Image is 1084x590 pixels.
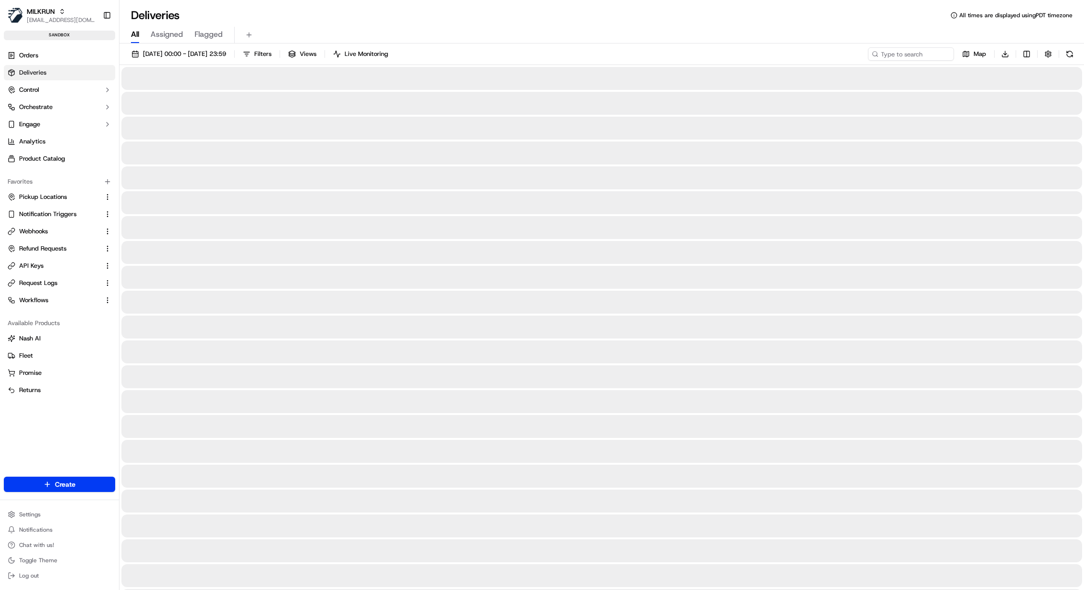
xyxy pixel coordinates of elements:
[4,82,115,98] button: Control
[8,296,100,305] a: Workflows
[19,541,54,549] span: Chat with us!
[8,386,111,394] a: Returns
[19,334,41,343] span: Nash AI
[19,103,53,111] span: Orchestrate
[19,386,41,394] span: Returns
[4,523,115,536] button: Notifications
[4,189,115,205] button: Pickup Locations
[19,86,39,94] span: Control
[4,538,115,552] button: Chat with us!
[958,47,990,61] button: Map
[300,50,316,58] span: Views
[8,351,111,360] a: Fleet
[19,244,66,253] span: Refund Requests
[329,47,392,61] button: Live Monitoring
[4,477,115,492] button: Create
[4,31,115,40] div: sandbox
[19,210,76,219] span: Notification Triggers
[131,29,139,40] span: All
[27,7,55,16] button: MILKRUN
[4,508,115,521] button: Settings
[19,51,38,60] span: Orders
[345,50,388,58] span: Live Monitoring
[4,174,115,189] div: Favorites
[4,554,115,567] button: Toggle Theme
[143,50,226,58] span: [DATE] 00:00 - [DATE] 23:59
[4,569,115,582] button: Log out
[19,193,67,201] span: Pickup Locations
[8,244,100,253] a: Refund Requests
[4,241,115,256] button: Refund Requests
[195,29,223,40] span: Flagged
[4,65,115,80] a: Deliveries
[4,224,115,239] button: Webhooks
[19,369,42,377] span: Promise
[8,210,100,219] a: Notification Triggers
[4,151,115,166] a: Product Catalog
[131,8,180,23] h1: Deliveries
[4,207,115,222] button: Notification Triggers
[4,258,115,273] button: API Keys
[8,334,111,343] a: Nash AI
[19,351,33,360] span: Fleet
[4,48,115,63] a: Orders
[4,275,115,291] button: Request Logs
[19,137,45,146] span: Analytics
[55,480,76,489] span: Create
[4,331,115,346] button: Nash AI
[868,47,954,61] input: Type to search
[4,348,115,363] button: Fleet
[19,120,40,129] span: Engage
[19,262,43,270] span: API Keys
[974,50,986,58] span: Map
[127,47,230,61] button: [DATE] 00:00 - [DATE] 23:59
[959,11,1073,19] span: All times are displayed using PDT timezone
[27,16,95,24] button: [EMAIL_ADDRESS][DOMAIN_NAME]
[19,511,41,518] span: Settings
[1063,47,1076,61] button: Refresh
[8,262,100,270] a: API Keys
[19,526,53,534] span: Notifications
[4,365,115,381] button: Promise
[238,47,276,61] button: Filters
[4,134,115,149] a: Analytics
[8,193,100,201] a: Pickup Locations
[254,50,271,58] span: Filters
[19,279,57,287] span: Request Logs
[284,47,321,61] button: Views
[8,8,23,23] img: MILKRUN
[4,382,115,398] button: Returns
[19,227,48,236] span: Webhooks
[8,369,111,377] a: Promise
[4,99,115,115] button: Orchestrate
[19,296,48,305] span: Workflows
[8,279,100,287] a: Request Logs
[4,293,115,308] button: Workflows
[4,4,99,27] button: MILKRUNMILKRUN[EMAIL_ADDRESS][DOMAIN_NAME]
[19,572,39,579] span: Log out
[4,117,115,132] button: Engage
[19,557,57,564] span: Toggle Theme
[4,316,115,331] div: Available Products
[8,227,100,236] a: Webhooks
[151,29,183,40] span: Assigned
[19,154,65,163] span: Product Catalog
[19,68,46,77] span: Deliveries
